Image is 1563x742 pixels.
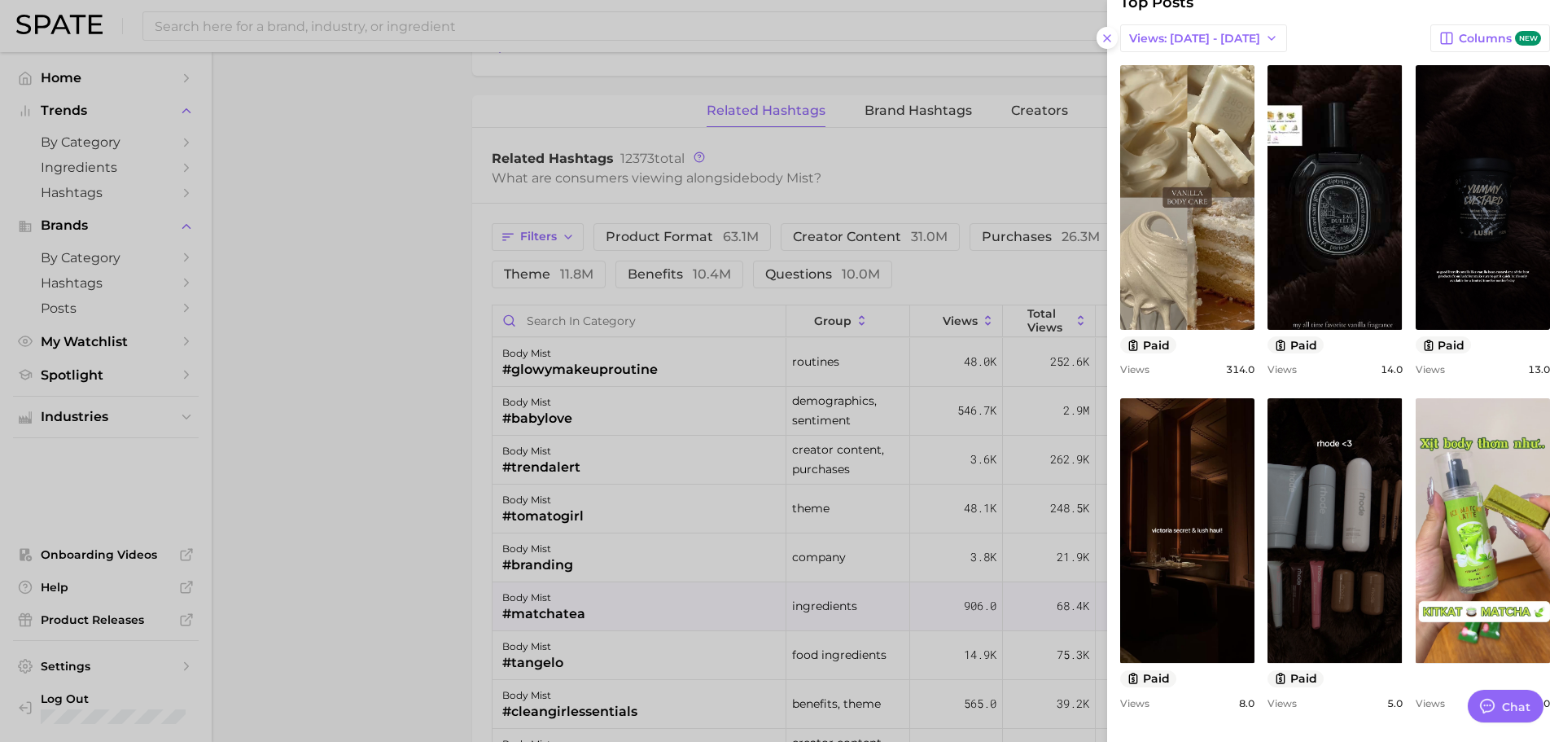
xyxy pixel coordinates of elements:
[1528,363,1550,375] span: 13.0
[1387,697,1403,709] span: 5.0
[1120,363,1149,375] span: Views
[1239,697,1254,709] span: 8.0
[1120,670,1176,687] button: paid
[1416,336,1472,353] button: paid
[1267,363,1297,375] span: Views
[1515,31,1541,46] span: new
[1226,363,1254,375] span: 314.0
[1120,24,1287,52] button: Views: [DATE] - [DATE]
[1267,670,1324,687] button: paid
[1381,363,1403,375] span: 14.0
[1267,336,1324,353] button: paid
[1459,31,1541,46] span: Columns
[1267,697,1297,709] span: Views
[1416,697,1445,709] span: Views
[1120,336,1176,353] button: paid
[1430,24,1550,52] button: Columnsnew
[1416,363,1445,375] span: Views
[1120,697,1149,709] span: Views
[1129,32,1260,46] span: Views: [DATE] - [DATE]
